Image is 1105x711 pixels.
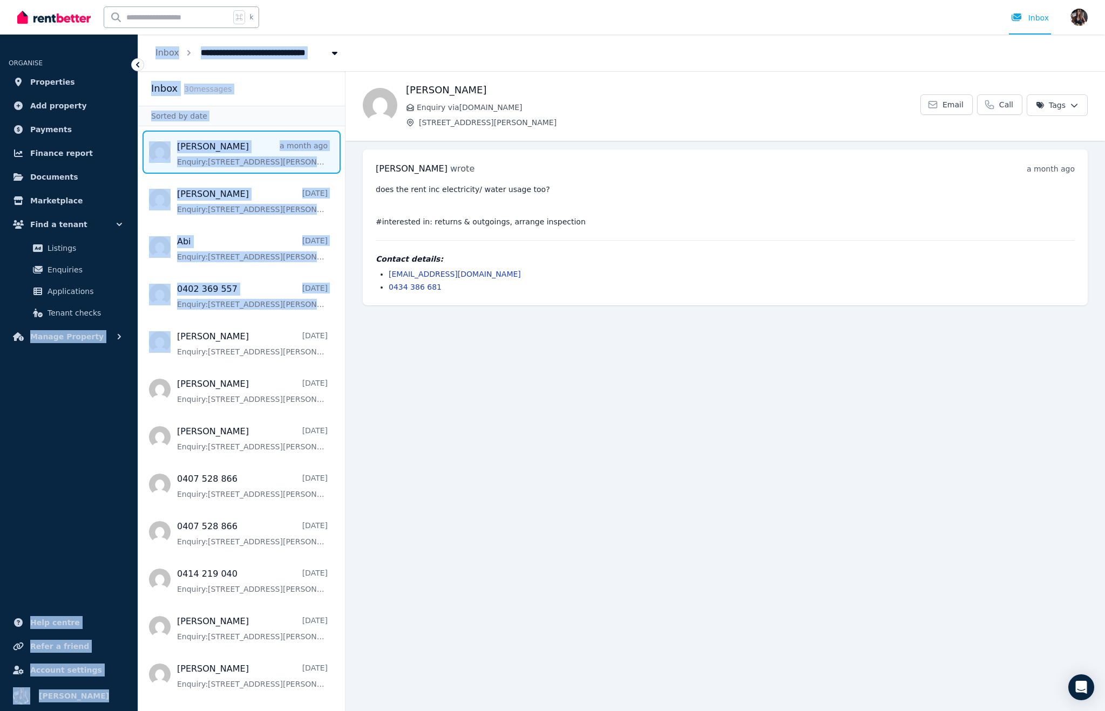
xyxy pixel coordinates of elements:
img: Vikki [13,687,30,705]
time: a month ago [1027,165,1075,173]
a: Add property [9,95,129,117]
a: Marketplace [9,190,129,211]
span: [STREET_ADDRESS][PERSON_NAME] [419,117,920,128]
span: Account settings [30,664,102,676]
span: 30 message s [184,85,232,93]
a: Enquiries [13,259,125,281]
span: k [249,13,253,22]
a: [PERSON_NAME][DATE]Enquiry:[STREET_ADDRESS][PERSON_NAME]. [177,188,328,215]
nav: Breadcrumb [138,35,357,71]
a: Tenant checks [13,302,125,324]
a: Help centre [9,612,129,633]
span: Call [999,99,1013,110]
a: Account settings [9,659,129,681]
span: Find a tenant [30,218,87,231]
a: [PERSON_NAME][DATE]Enquiry:[STREET_ADDRESS][PERSON_NAME]. [177,615,328,642]
a: 0402 369 557[DATE]Enquiry:[STREET_ADDRESS][PERSON_NAME]. [177,283,328,310]
button: Manage Property [9,326,129,347]
span: [PERSON_NAME] [376,163,448,174]
span: wrote [450,163,474,174]
a: [PERSON_NAME]a month agoEnquiry:[STREET_ADDRESS][PERSON_NAME]. [177,140,328,167]
div: Open Intercom Messenger [1068,674,1094,700]
span: Add property [30,99,87,112]
span: Properties [30,76,75,88]
a: Finance report [9,142,129,164]
a: [PERSON_NAME][DATE]Enquiry:[STREET_ADDRESS][PERSON_NAME]. [177,330,328,357]
div: Inbox [1011,12,1049,23]
a: 0407 528 866[DATE]Enquiry:[STREET_ADDRESS][PERSON_NAME]. [177,520,328,547]
a: Listings [13,237,125,259]
img: RentBetter [17,9,91,25]
span: [PERSON_NAME] [39,689,109,702]
span: Tenant checks [48,306,120,319]
h2: Inbox [151,81,178,96]
span: Refer a friend [30,640,89,653]
a: 0434 386 681 [389,283,442,291]
img: janey [363,88,397,122]
a: Inbox [155,47,179,58]
span: Enquiries [48,263,120,276]
span: Tags [1036,100,1066,111]
span: Documents [30,170,78,183]
span: Marketplace [30,194,83,207]
span: Applications [48,285,120,298]
a: [PERSON_NAME][DATE]Enquiry:[STREET_ADDRESS][PERSON_NAME]. [177,662,328,689]
span: Payments [30,123,72,136]
a: [PERSON_NAME][DATE]Enquiry:[STREET_ADDRESS][PERSON_NAME]. [177,425,328,452]
a: Payments [9,119,129,140]
div: Sorted by date [138,106,345,126]
a: 0407 528 866[DATE]Enquiry:[STREET_ADDRESS][PERSON_NAME]. [177,473,328,500]
a: [EMAIL_ADDRESS][DOMAIN_NAME] [389,270,521,278]
button: Find a tenant [9,214,129,235]
a: Email [920,94,973,115]
span: Help centre [30,616,80,629]
span: Finance report [30,147,93,160]
img: Vikki [1070,9,1088,26]
h1: [PERSON_NAME] [406,83,920,98]
a: Abi[DATE]Enquiry:[STREET_ADDRESS][PERSON_NAME]. [177,235,328,262]
a: Properties [9,71,129,93]
a: [PERSON_NAME][DATE]Enquiry:[STREET_ADDRESS][PERSON_NAME]. [177,378,328,405]
pre: does the rent inc electricity/ water usage too? #interested in: returns & outgoings, arrange insp... [376,184,1075,227]
span: Listings [48,242,120,255]
a: Refer a friend [9,635,129,657]
h4: Contact details: [376,254,1075,264]
span: Email [943,99,964,110]
span: ORGANISE [9,59,43,67]
button: Tags [1027,94,1088,116]
a: 0414 219 040[DATE]Enquiry:[STREET_ADDRESS][PERSON_NAME]. [177,568,328,594]
span: Enquiry via [DOMAIN_NAME] [417,102,920,113]
a: Applications [13,281,125,302]
span: Manage Property [30,330,104,343]
a: Call [977,94,1022,115]
a: Documents [9,166,129,188]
